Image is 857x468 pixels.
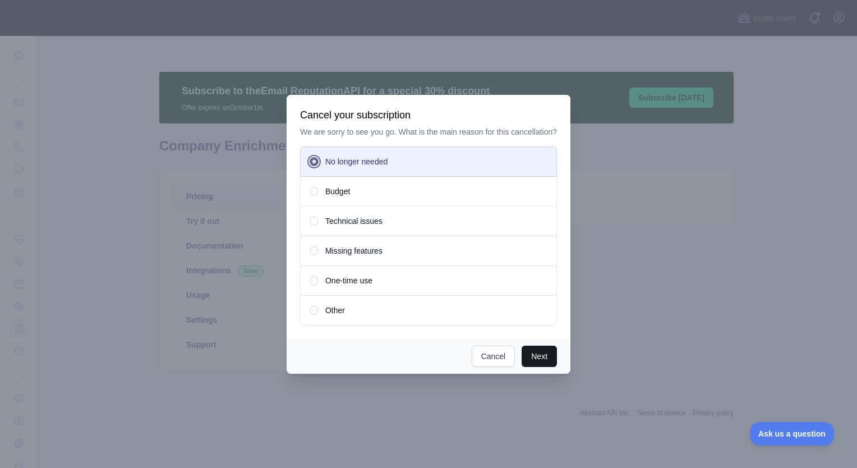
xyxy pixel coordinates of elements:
[325,186,350,197] span: Budget
[325,156,388,167] span: No longer needed
[325,215,383,227] span: Technical issues
[750,422,835,446] iframe: Toggle Customer Support
[325,245,383,256] span: Missing features
[522,346,557,367] button: Next
[300,126,557,137] p: We are sorry to see you go. What is the main reason for this cancellation?
[300,108,557,122] h3: Cancel your subscription
[325,305,345,316] span: Other
[325,275,372,286] span: One-time use
[472,346,515,367] button: Cancel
